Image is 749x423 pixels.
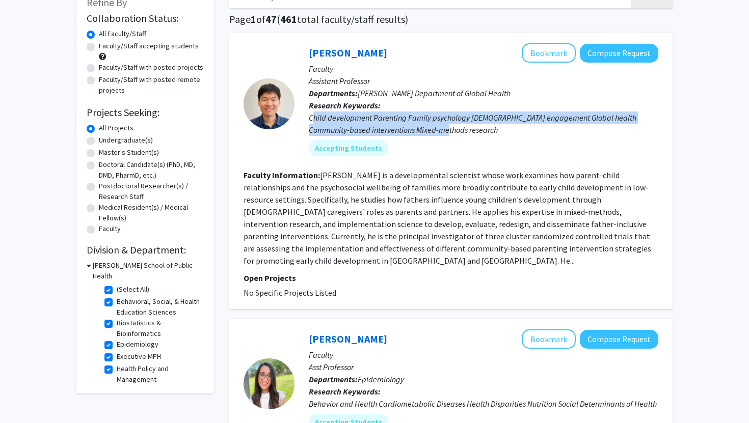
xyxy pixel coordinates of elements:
button: Add Joshua Jeong to Bookmarks [522,43,576,63]
button: Compose Request to Andrea Lopez-Cepero [580,330,658,349]
a: [PERSON_NAME] [309,46,387,59]
p: Open Projects [244,272,658,284]
fg-read-more: [PERSON_NAME] is a developmental scientist whose work examines how parent-child relationships and... [244,170,651,266]
span: [PERSON_NAME] Department of Global Health [358,88,511,98]
b: Faculty Information: [244,170,320,180]
label: Biostatistics & Bioinformatics [117,318,201,339]
h2: Division & Department: [87,244,204,256]
label: All Projects [99,123,133,133]
label: Doctoral Candidate(s) (PhD, MD, DMD, PharmD, etc.) [99,159,204,181]
a: [PERSON_NAME] [309,332,387,345]
span: 1 [251,13,256,25]
label: Behavioral, Social, & Health Education Sciences [117,296,201,318]
label: Faculty/Staff accepting students [99,41,199,51]
label: Faculty/Staff with posted projects [99,62,203,73]
h3: [PERSON_NAME] School of Public Health [93,260,204,281]
b: Research Keywords: [309,386,381,397]
h1: Page of ( total faculty/staff results) [229,13,673,25]
h2: Collaboration Status: [87,12,204,24]
button: Compose Request to Joshua Jeong [580,44,658,63]
label: Faculty [99,223,121,234]
mat-chip: Accepting Students [309,140,388,156]
label: Epidemiology [117,339,158,350]
label: Executive MPH [117,351,161,362]
b: Research Keywords: [309,100,381,110]
label: Faculty/Staff with posted remote projects [99,74,204,96]
div: Behavior and Health Cardiometabolic Diseases Health Disparities Nutrition Social Determinants of ... [309,398,658,410]
span: 47 [265,13,277,25]
p: Faculty [309,63,658,75]
b: Departments: [309,374,358,384]
span: No Specific Projects Listed [244,288,336,298]
p: Assistant Professor [309,75,658,87]
b: Departments: [309,88,358,98]
label: Undergraduate(s) [99,135,153,146]
label: All Faculty/Staff [99,29,146,39]
span: 461 [280,13,297,25]
button: Add Andrea Lopez-Cepero to Bookmarks [522,329,576,349]
div: Child development Parenting Family psychology [DEMOGRAPHIC_DATA] engagement Global health Communi... [309,111,658,136]
h2: Projects Seeking: [87,106,204,119]
label: Health Policy and Management [117,363,201,385]
p: Faculty [309,349,658,361]
label: Master's Student(s) [99,147,159,158]
p: Asst Professor [309,361,658,373]
label: Medical Resident(s) / Medical Fellow(s) [99,202,204,223]
label: (Select All) [117,284,149,295]
label: Postdoctoral Researcher(s) / Research Staff [99,181,204,202]
iframe: Chat [8,377,43,415]
span: Epidemiology [358,374,404,384]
